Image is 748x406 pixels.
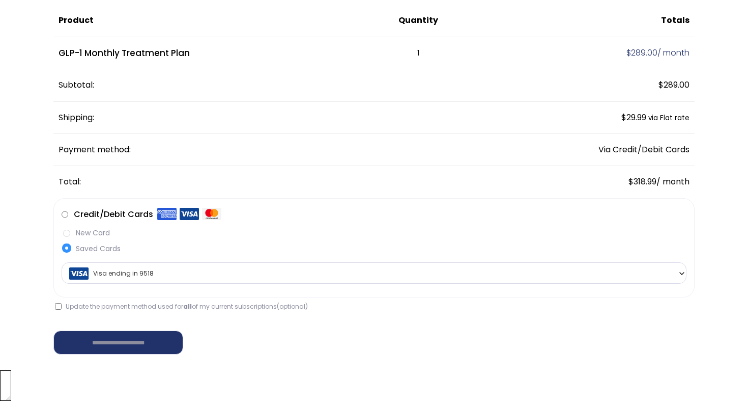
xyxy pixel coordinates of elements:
label: New Card [62,228,686,238]
th: Quantity [363,5,473,37]
th: Subtotal: [53,69,473,101]
label: Saved Cards [62,243,686,254]
td: Via Credit/Debit Cards [473,134,695,166]
label: Credit/Debit Cards [74,206,221,223]
span: $ [658,79,664,91]
span: 289.00 [658,79,689,91]
span: $ [628,176,634,187]
small: via Flat rate [648,113,689,123]
span: $ [626,47,631,59]
span: 318.99 [628,176,656,187]
span: Visa ending in 9518 [62,262,686,284]
img: Mastercard [202,207,221,221]
th: Shipping: [53,102,473,134]
th: Totals [473,5,695,37]
span: 29.99 [621,112,646,123]
span: 289.00 [626,47,657,59]
img: Visa [180,207,199,221]
td: / month [473,37,695,70]
td: GLP-1 Monthly Treatment Plan [53,37,363,70]
strong: all [183,302,192,311]
td: / month [473,166,695,198]
img: Amex [157,207,177,221]
td: 1 [363,37,473,70]
span: $ [621,112,626,123]
th: Total: [53,166,473,198]
th: Product [53,5,363,37]
span: (optional) [277,302,308,311]
span: Visa ending in 9518 [65,263,683,284]
input: Update the payment method used forallof my current subscriptions(optional) [55,303,62,310]
label: Update the payment method used for of my current subscriptions [55,302,308,311]
th: Payment method: [53,134,473,166]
